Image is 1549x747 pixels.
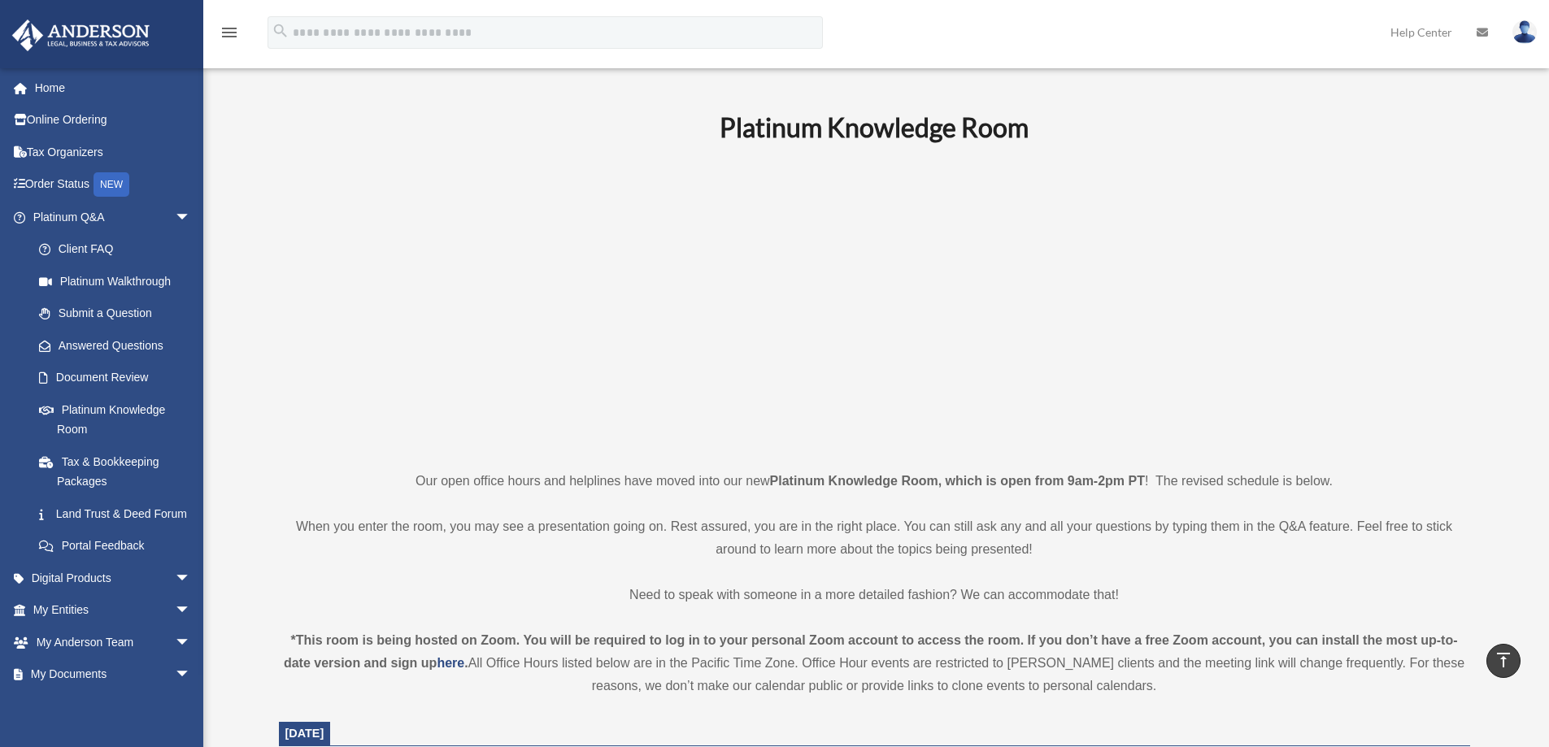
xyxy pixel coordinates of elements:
[23,362,215,394] a: Document Review
[720,111,1029,143] b: Platinum Knowledge Room
[464,656,468,670] strong: .
[285,727,324,740] span: [DATE]
[284,633,1458,670] strong: *This room is being hosted on Zoom. You will be required to log in to your personal Zoom account ...
[94,172,129,197] div: NEW
[11,562,215,594] a: Digital Productsarrow_drop_down
[11,201,215,233] a: Platinum Q&Aarrow_drop_down
[175,562,207,595] span: arrow_drop_down
[630,165,1118,440] iframe: 231110_Toby_KnowledgeRoom
[11,104,215,137] a: Online Ordering
[23,445,215,497] a: Tax & Bookkeeping Packages
[175,201,207,234] span: arrow_drop_down
[279,629,1470,697] div: All Office Hours listed below are in the Pacific Time Zone. Office Hour events are restricted to ...
[272,22,289,40] i: search
[23,393,207,445] a: Platinum Knowledge Room
[175,690,207,723] span: arrow_drop_down
[11,626,215,658] a: My Anderson Teamarrow_drop_down
[11,690,215,723] a: Online Learningarrow_drop_down
[1486,644,1521,678] a: vertical_align_top
[11,658,215,691] a: My Documentsarrow_drop_down
[175,594,207,628] span: arrow_drop_down
[11,594,215,627] a: My Entitiesarrow_drop_down
[279,584,1470,606] p: Need to speak with someone in a more detailed fashion? We can accommodate that!
[175,626,207,659] span: arrow_drop_down
[279,470,1470,493] p: Our open office hours and helplines have moved into our new ! The revised schedule is below.
[220,23,239,42] i: menu
[11,72,215,104] a: Home
[23,233,215,266] a: Client FAQ
[23,265,215,297] a: Platinum Walkthrough
[23,497,215,530] a: Land Trust & Deed Forum
[11,136,215,168] a: Tax Organizers
[279,515,1470,561] p: When you enter the room, you may see a presentation going on. Rest assured, you are in the right ...
[23,297,215,330] a: Submit a Question
[23,329,215,362] a: Answered Questions
[770,474,1145,488] strong: Platinum Knowledge Room, which is open from 9am-2pm PT
[1494,650,1513,670] i: vertical_align_top
[437,656,464,670] a: here
[7,20,154,51] img: Anderson Advisors Platinum Portal
[175,658,207,692] span: arrow_drop_down
[23,530,215,562] a: Portal Feedback
[11,168,215,202] a: Order StatusNEW
[220,28,239,42] a: menu
[1512,20,1537,44] img: User Pic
